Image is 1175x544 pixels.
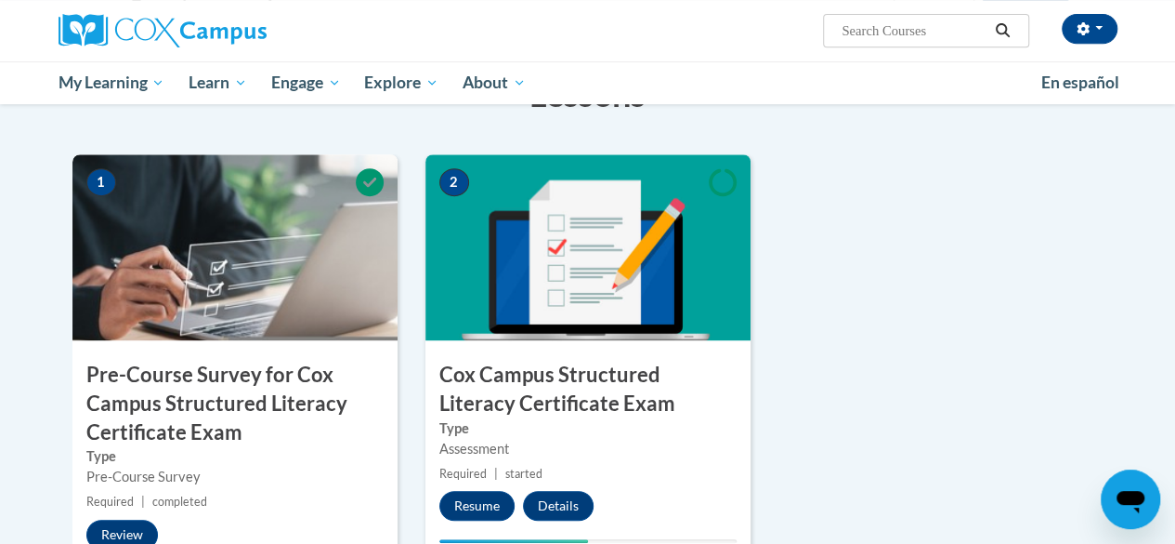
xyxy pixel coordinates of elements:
span: Learn [189,72,247,94]
span: About [463,72,526,94]
span: started [505,467,542,481]
span: Required [439,467,487,481]
input: Search Courses [840,20,988,42]
h3: Pre-Course Survey for Cox Campus Structured Literacy Certificate Exam [72,361,398,446]
a: About [450,61,538,104]
button: Details [523,491,594,521]
span: Required [86,495,134,509]
a: Learn [176,61,259,104]
a: Cox Campus [59,14,393,47]
h3: Cox Campus Structured Literacy Certificate Exam [425,361,751,418]
img: Course Image [425,154,751,340]
span: 2 [439,168,469,196]
span: 1 [86,168,116,196]
span: Explore [364,72,438,94]
img: Course Image [72,154,398,340]
div: Your progress [439,539,588,543]
label: Type [86,446,384,467]
span: En español [1041,73,1119,92]
button: Resume [439,491,515,521]
span: My Learning [58,72,164,94]
span: | [494,467,498,481]
a: Explore [352,61,450,104]
label: Type [439,418,737,439]
a: Engage [259,61,353,104]
a: En español [1029,63,1131,102]
iframe: Button to launch messaging window [1101,470,1160,529]
div: Pre-Course Survey [86,467,384,487]
span: completed [152,495,207,509]
a: My Learning [46,61,177,104]
button: Account Settings [1062,14,1117,44]
div: Assessment [439,439,737,459]
span: Engage [271,72,341,94]
button: Search [988,20,1016,42]
img: Cox Campus [59,14,267,47]
div: Main menu [45,61,1131,104]
span: | [141,495,145,509]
